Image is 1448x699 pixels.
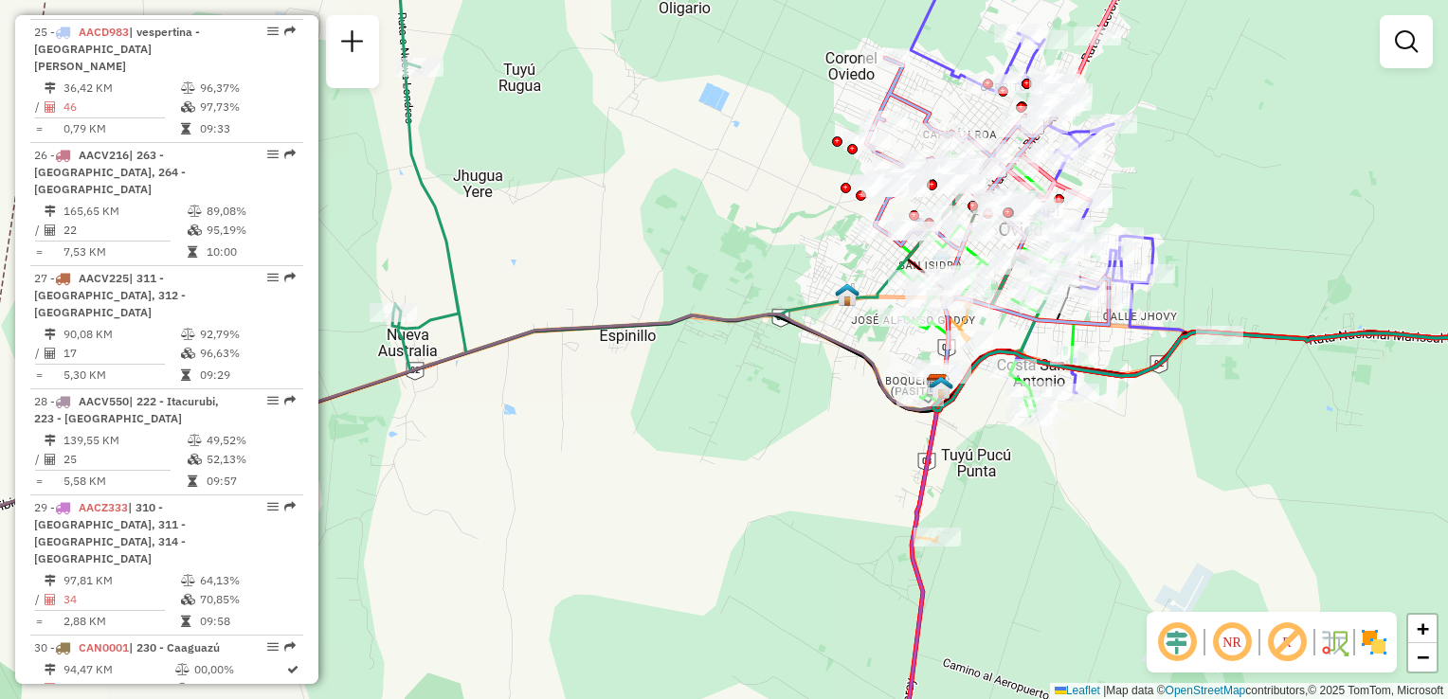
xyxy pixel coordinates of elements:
em: Rota exportada [284,149,296,160]
em: Rota exportada [284,395,296,406]
i: % de utilização do peso [188,206,202,217]
i: Total de Atividades [45,454,56,465]
i: % de utilização da cubagem [188,454,202,465]
td: 25 [63,450,187,469]
em: Rota exportada [284,641,296,653]
span: Ocultar deslocamento [1154,619,1200,665]
td: 09:57 [206,472,296,491]
i: % de utilização da cubagem [181,594,195,605]
i: Distância Total [45,206,56,217]
span: | 230 - Caaguazú [129,640,220,654]
i: Tempo total em rota [181,123,190,134]
td: 92,79% [199,325,295,344]
td: 64,13% [199,571,295,590]
td: 96,37% [199,79,295,98]
span: + [1417,617,1429,640]
span: 30 - [34,640,220,654]
img: Fluxo de ruas [1319,627,1349,657]
td: / [34,344,44,363]
a: Zoom in [1408,615,1437,643]
span: AACV216 [79,148,129,162]
td: 09:29 [199,366,295,385]
span: | 263 - [GEOGRAPHIC_DATA], 264 - [GEOGRAPHIC_DATA] [34,148,186,196]
em: Opções [267,501,279,512]
span: 25 - [34,25,200,73]
a: Leaflet [1055,684,1100,697]
a: Exibir filtros [1387,23,1425,61]
td: 139,55 KM [63,431,187,450]
i: % de utilização do peso [181,329,195,340]
i: Distância Total [45,329,56,340]
td: / [34,679,44,698]
span: Ocultar NR [1209,619,1255,665]
em: Rota exportada [284,272,296,283]
span: | [1103,684,1106,697]
td: 09:58 [199,612,295,631]
td: / [34,590,44,609]
td: / [34,221,44,240]
td: 0,79 KM [63,119,180,138]
em: Opções [267,395,279,406]
span: | vespertina - [GEOGRAPHIC_DATA][PERSON_NAME] [34,25,200,73]
td: 97,73% [199,98,295,116]
td: 1 [63,679,174,698]
td: 89,08% [206,202,296,221]
em: Opções [267,26,279,37]
em: Opções [267,272,279,283]
i: Tempo total em rota [181,616,190,627]
td: 36,42 KM [63,79,180,98]
td: 00,00% [193,660,285,679]
a: Zoom out [1408,643,1437,672]
td: / [34,450,44,469]
i: Tempo total em rota [188,246,197,258]
i: % de utilização do peso [188,435,202,446]
td: 17 [63,344,180,363]
i: Total de Atividades [45,348,56,359]
td: 165,65 KM [63,202,187,221]
i: Rota otimizada [287,664,299,675]
i: % de utilização da cubagem [188,224,202,236]
i: Distância Total [45,82,56,94]
span: AACD983 [79,25,129,39]
td: 34 [63,590,180,609]
i: % de utilização da cubagem [181,101,195,113]
td: 09:33 [199,119,295,138]
i: Tempo total em rota [188,475,197,487]
em: Opções [267,149,279,160]
td: = [34,242,44,261]
td: 70,85% [199,590,295,609]
span: Exibir rótulo [1264,619,1310,665]
td: 52,13% [206,450,296,469]
div: Map data © contributors,© 2025 TomTom, Microsoft [1050,683,1448,699]
td: 10:00 [206,242,296,261]
i: Total de Atividades [45,683,56,694]
span: AACV550 [79,394,129,408]
span: 26 - [34,148,186,196]
td: / [34,98,44,116]
td: = [34,119,44,138]
i: % de utilização do peso [181,82,195,94]
td: 22 [63,221,187,240]
i: % de utilização da cubagem [175,683,190,694]
img: Exibir/Ocultar setores [1359,627,1389,657]
em: Opções [267,641,279,653]
span: AACZ333 [79,500,128,514]
span: | 311 - [GEOGRAPHIC_DATA], 312 - [GEOGRAPHIC_DATA] [34,271,186,319]
span: CAN0001 [79,640,129,654]
i: Tempo total em rota [181,369,190,381]
a: OpenStreetMap [1166,684,1246,697]
td: 97,81 KM [63,571,180,590]
td: 94,47 KM [63,660,174,679]
img: UDC - Coronel Oviedo [929,375,953,400]
td: 2,88 KM [63,612,180,631]
td: 90,08 KM [63,325,180,344]
i: Total de Atividades [45,224,56,236]
i: % de utilização do peso [181,575,195,586]
i: % de utilização da cubagem [181,348,195,359]
i: Distância Total [45,575,56,586]
i: Total de Atividades [45,101,56,113]
td: 49,52% [206,431,296,450]
td: 5,30 KM [63,366,180,385]
span: 27 - [34,271,186,319]
i: % de utilização do peso [175,664,190,675]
